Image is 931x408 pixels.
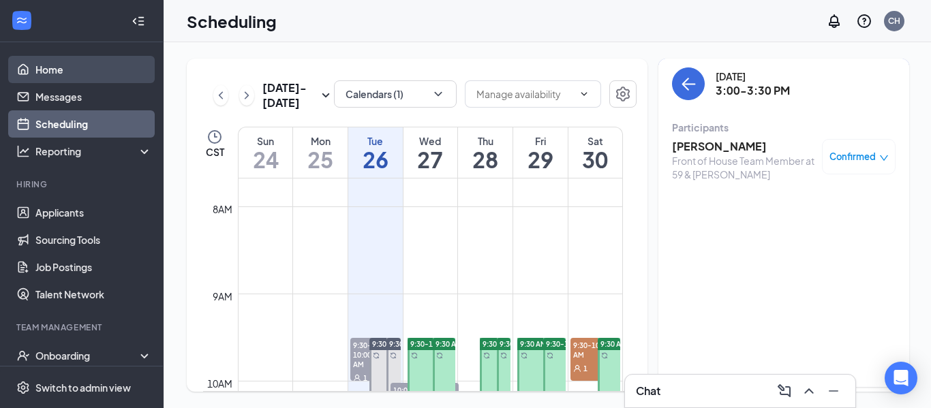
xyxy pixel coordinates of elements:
svg: ArrowLeft [680,76,697,92]
a: August 30, 2025 [568,127,622,178]
span: 9:30-11:00 AM [546,339,595,349]
button: ChevronLeft [213,85,228,106]
a: Messages [35,83,152,110]
button: ComposeMessage [774,380,795,402]
a: Applicants [35,199,152,226]
h3: 3:00-3:30 PM [716,83,790,98]
svg: Sync [483,352,490,359]
svg: Notifications [826,13,842,29]
h1: 25 [293,148,348,171]
div: CH [888,15,900,27]
a: August 27, 2025 [403,127,458,178]
svg: Sync [411,352,418,359]
div: Onboarding [35,349,140,362]
div: Sun [239,134,292,148]
button: back-button [672,67,705,100]
div: Reporting [35,144,153,158]
h1: 27 [403,148,458,171]
div: Thu [458,134,513,148]
svg: Sync [390,352,397,359]
svg: ChevronRight [240,87,254,104]
div: [DATE] [716,69,790,83]
svg: WorkstreamLogo [15,14,29,27]
svg: ChevronLeft [214,87,228,104]
svg: Sync [547,352,553,359]
span: 1 [363,373,367,383]
div: Switch to admin view [35,381,131,394]
span: 1 [583,364,587,373]
div: Sat [568,134,622,148]
button: ChevronUp [798,380,820,402]
div: Wed [403,134,458,148]
span: 9:30-11:00 AM [500,339,549,349]
svg: Collapse [132,14,145,28]
svg: Clock [207,129,223,145]
svg: ChevronUp [801,383,817,399]
span: 9:30 AM-5:00 PM [436,339,492,349]
span: 9:30-10:00 AM [570,338,620,361]
a: Sourcing Tools [35,226,152,253]
div: Hiring [16,178,149,190]
span: 9:30 AM-5:00 PM [483,339,539,349]
div: 9am [210,289,235,304]
div: Mon [293,134,348,148]
svg: Sync [500,352,507,359]
div: Tue [348,134,403,148]
svg: Settings [16,381,30,394]
svg: Settings [615,86,631,102]
svg: Sync [521,352,528,359]
h1: Scheduling [187,10,277,33]
a: August 29, 2025 [513,127,568,178]
h1: 26 [348,148,403,171]
h1: 28 [458,148,513,171]
svg: Sync [436,352,443,359]
svg: Sync [373,352,380,359]
span: 9:30-10:00 AM [350,338,383,371]
a: Job Postings [35,253,152,281]
div: 10am [204,376,235,391]
span: 9:30 AM-5:00 PM [600,339,657,349]
div: 8am [210,202,235,217]
a: Talent Network [35,281,152,308]
a: Home [35,56,152,83]
span: CST [206,145,224,159]
div: Fri [513,134,568,148]
h3: [PERSON_NAME] [672,139,815,154]
svg: Sync [601,352,608,359]
a: August 28, 2025 [458,127,513,178]
h3: Chat [636,383,660,398]
svg: ComposeMessage [776,383,793,399]
div: Team Management [16,321,149,333]
svg: SmallChevronDown [318,87,334,104]
a: August 25, 2025 [293,127,348,178]
svg: QuestionInfo [856,13,872,29]
h1: 30 [568,148,622,171]
button: Calendars (1)ChevronDown [334,80,457,108]
div: Open Intercom Messenger [885,362,917,394]
svg: ChevronDown [431,87,445,101]
a: August 24, 2025 [239,127,292,178]
svg: Minimize [825,383,842,399]
svg: Analysis [16,144,30,158]
span: down [879,153,889,163]
span: 10:00-10:15 AM [391,383,459,396]
svg: User [353,374,361,382]
div: Participants [672,121,896,134]
svg: ChevronDown [579,89,590,99]
h1: 29 [513,148,568,171]
span: Confirmed [829,150,876,163]
a: Scheduling [35,110,152,138]
button: ChevronRight [239,85,254,106]
button: Minimize [823,380,844,402]
h3: [DATE] - [DATE] [262,80,318,110]
svg: User [573,364,581,373]
span: 9:30-11:00 AM [410,339,459,349]
span: 9:30 AM-5:00 PM [520,339,577,349]
input: Manage availability [476,87,573,101]
svg: UserCheck [16,349,30,362]
div: Front of House Team Member at 59 & [PERSON_NAME] [672,154,815,181]
span: 9:30 AM-5:00 PM [372,339,429,349]
h1: 24 [239,148,292,171]
span: 9:30-11:00 AM [389,339,438,349]
a: August 26, 2025 [348,127,403,178]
